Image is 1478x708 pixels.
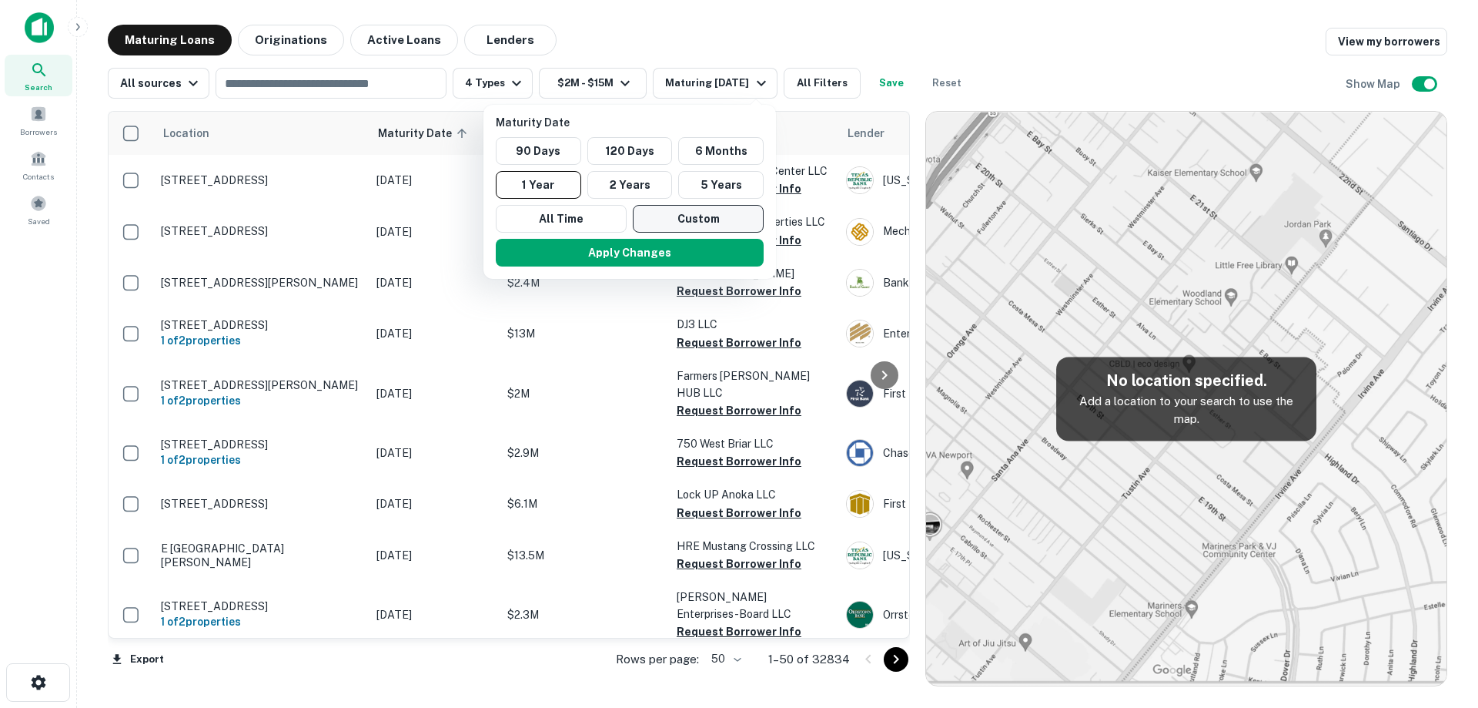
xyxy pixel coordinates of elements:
[1401,585,1478,659] iframe: Chat Widget
[678,137,764,165] button: 6 Months
[496,205,627,233] button: All Time
[633,205,764,233] button: Custom
[587,171,673,199] button: 2 Years
[678,171,764,199] button: 5 Years
[496,239,764,267] button: Apply Changes
[496,137,581,165] button: 90 Days
[496,171,581,199] button: 1 Year
[496,114,770,131] p: Maturity Date
[587,137,673,165] button: 120 Days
